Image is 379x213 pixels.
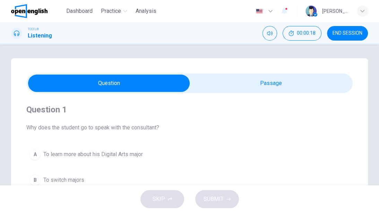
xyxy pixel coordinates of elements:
div: Hide [283,26,321,41]
span: To switch majors [43,176,84,184]
button: Analysis [133,5,159,17]
img: en [255,9,264,14]
h4: Question 1 [26,104,353,115]
button: 00:00:18 [283,26,321,41]
h1: Listening [28,32,52,40]
div: B [29,174,41,186]
img: Profile picture [305,6,317,17]
div: Mute [262,26,277,41]
button: ATo learn more about his Digital Arts major [26,146,353,163]
span: Why does the student go to speak with the consultant? [26,123,353,132]
button: END SESSION [327,26,368,41]
button: Dashboard [63,5,95,17]
span: END SESSION [333,31,362,36]
button: Practice [98,5,130,17]
img: OpenEnglish logo [11,4,48,18]
span: Analysis [136,7,156,15]
span: 00:00:18 [297,31,316,36]
span: To learn more about his Digital Arts major [43,150,143,159]
span: Practice [101,7,121,15]
a: OpenEnglish logo [11,4,63,18]
div: A [29,149,41,160]
div: [PERSON_NAME] [322,7,348,15]
button: BTo switch majors [26,171,353,189]
span: Dashboard [66,7,93,15]
span: TOEFL® [28,27,39,32]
